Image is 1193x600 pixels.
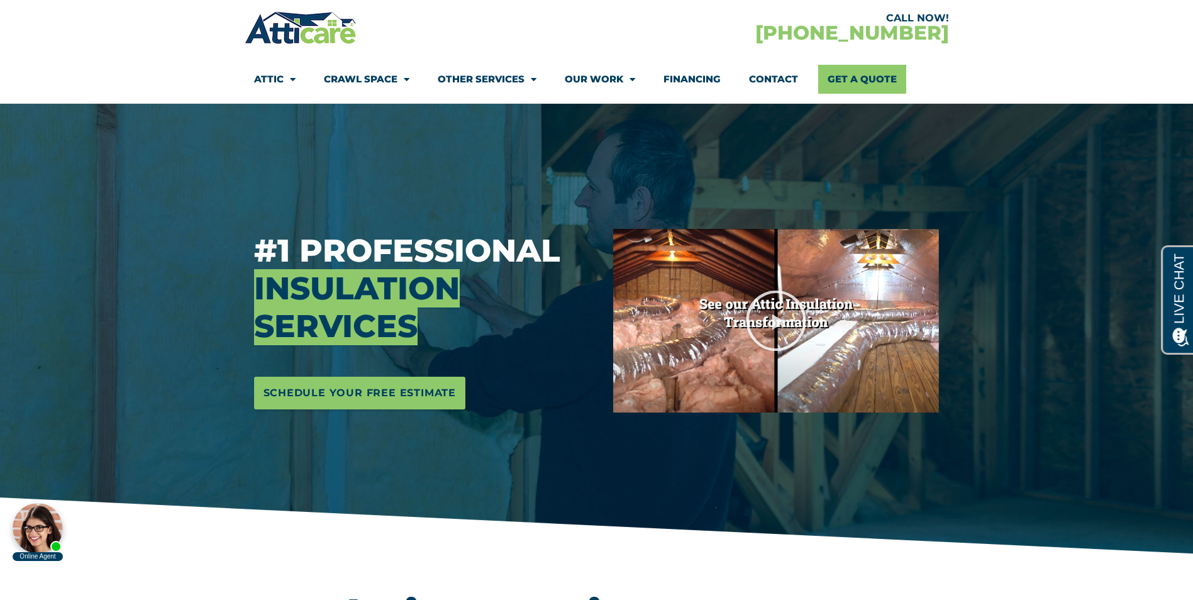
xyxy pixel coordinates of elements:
a: Crawl Space [324,65,409,94]
a: Other Services [438,65,536,94]
iframe: Chat Invitation [6,499,69,562]
div: Play Video [745,289,807,352]
a: Schedule Your Free Estimate [254,377,466,409]
span: Schedule Your Free Estimate [264,383,457,403]
span: Insulation Services [254,269,460,345]
a: Attic [254,65,296,94]
span: Opens a chat window [31,10,101,26]
h3: #1 Professional [254,232,595,345]
div: CALL NOW! [597,13,949,23]
a: Get A Quote [818,65,906,94]
a: Our Work [565,65,635,94]
a: Contact [749,65,798,94]
a: Financing [663,65,721,94]
nav: Menu [254,65,940,94]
